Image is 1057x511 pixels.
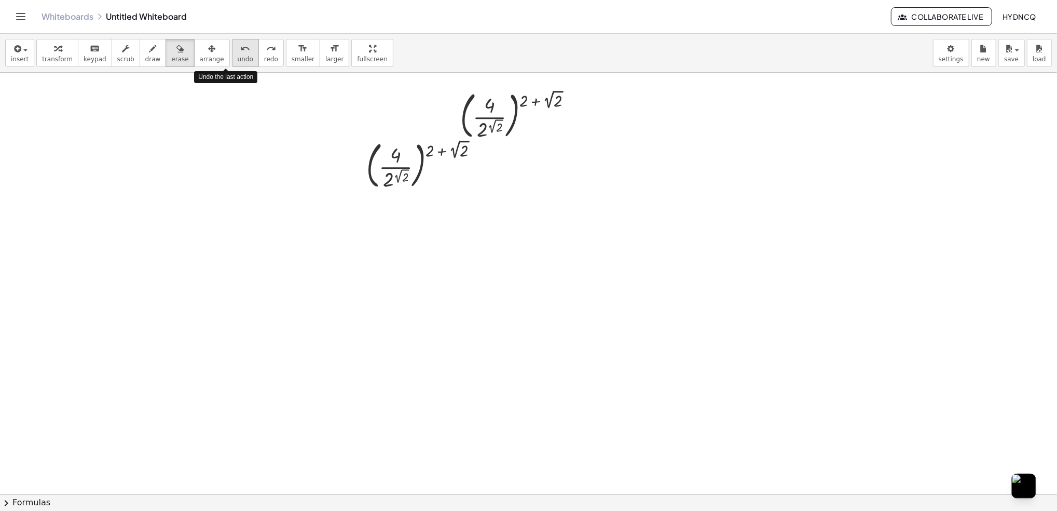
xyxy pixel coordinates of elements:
button: draw [140,39,167,67]
span: redo [264,56,278,63]
i: undo [240,43,250,55]
span: Collaborate Live [900,12,983,21]
button: settings [933,39,969,67]
i: keyboard [90,43,100,55]
span: transform [42,56,73,63]
span: keypad [84,56,106,63]
span: save [1004,56,1019,63]
button: Toggle navigation [12,8,29,25]
i: redo [266,43,276,55]
span: larger [325,56,344,63]
button: load [1027,39,1052,67]
button: undoundo [232,39,259,67]
span: hydncq [1003,12,1036,21]
button: redoredo [258,39,284,67]
span: arrange [200,56,224,63]
button: erase [166,39,194,67]
button: insert [5,39,34,67]
span: insert [11,56,29,63]
span: fullscreen [357,56,387,63]
button: arrange [194,39,230,67]
button: Collaborate Live [891,7,992,26]
button: fullscreen [351,39,393,67]
span: scrub [117,56,134,63]
div: Undo the last action [194,71,257,83]
button: format_sizelarger [320,39,349,67]
span: settings [939,56,964,63]
span: load [1033,56,1046,63]
a: Whiteboards [42,11,93,22]
button: format_sizesmaller [286,39,320,67]
span: draw [145,56,161,63]
span: erase [171,56,188,63]
i: format_size [330,43,339,55]
span: new [977,56,990,63]
button: hydncq [994,7,1045,26]
button: save [998,39,1025,67]
button: scrub [112,39,140,67]
i: format_size [298,43,308,55]
span: smaller [292,56,314,63]
button: transform [36,39,78,67]
button: new [971,39,996,67]
button: keyboardkeypad [78,39,112,67]
span: undo [238,56,253,63]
